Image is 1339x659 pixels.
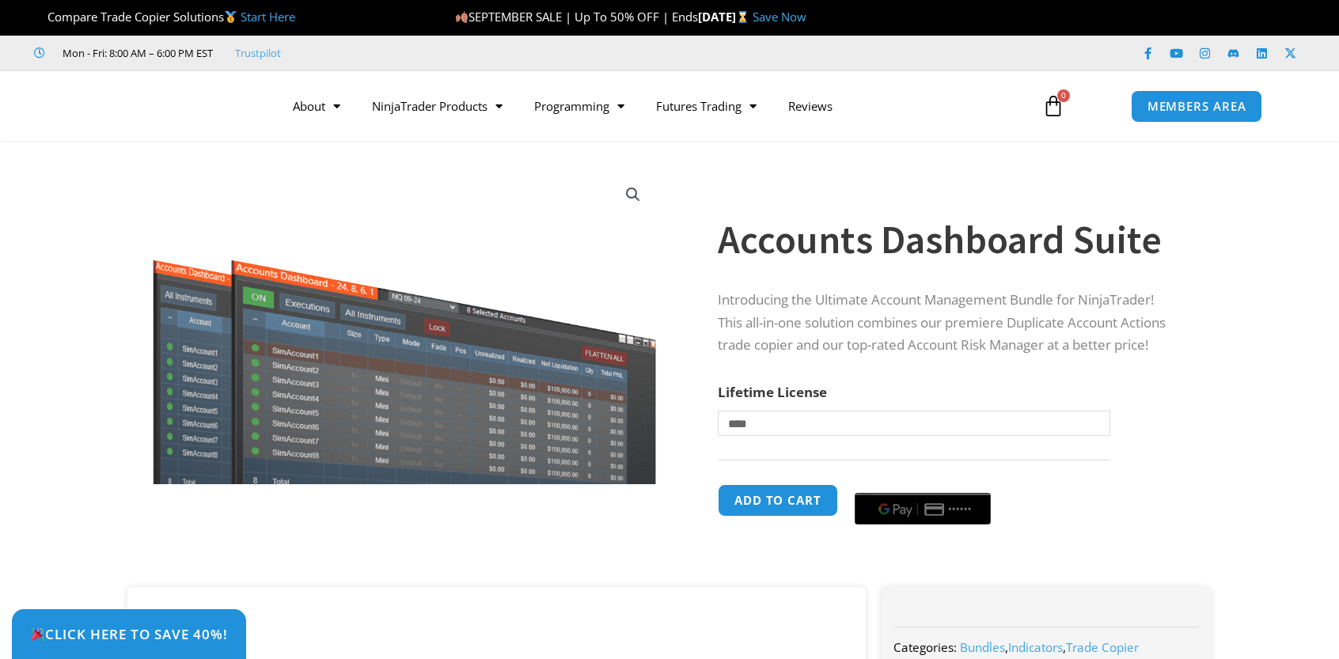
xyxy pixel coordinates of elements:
button: Buy with GPay [855,493,991,525]
a: Trustpilot [235,44,281,62]
span: 0 [1057,89,1070,102]
span: MEMBERS AREA [1147,100,1246,112]
h1: Accounts Dashboard Suite [718,212,1180,267]
a: 0 [1018,83,1088,129]
a: Save Now [753,9,806,25]
button: Add to cart [718,484,838,517]
a: Start Here [241,9,295,25]
a: Futures Trading [640,88,772,124]
a: MEMBERS AREA [1131,90,1263,123]
nav: Menu [277,88,1024,124]
p: Introducing the Ultimate Account Management Bundle for NinjaTrader! This all-in-one solution comb... [718,289,1180,358]
strong: [DATE] [698,9,753,25]
img: 🎉 [31,627,44,641]
img: 🍂 [456,11,468,23]
span: SEPTEMBER SALE | Up To 50% OFF | Ends [455,9,698,25]
iframe: Secure payment input frame [852,482,994,483]
a: NinjaTrader Products [356,88,518,124]
a: Programming [518,88,640,124]
img: 🏆 [35,11,47,23]
span: Click Here to save 40%! [30,627,228,641]
span: Mon - Fri: 8:00 AM – 6:00 PM EST [59,44,213,62]
span: Compare Trade Copier Solutions [34,9,295,25]
img: 🥇 [225,11,237,23]
img: Screenshot 2024-08-26 155710eeeee [150,169,659,574]
img: LogoAI | Affordable Indicators – NinjaTrader [77,78,247,134]
a: 🎉Click Here to save 40%! [12,609,246,659]
a: About [277,88,356,124]
a: Clear options [718,444,742,455]
a: Reviews [772,88,848,124]
img: ⌛ [737,11,749,23]
label: Lifetime License [718,383,827,401]
a: View full-screen image gallery [619,180,647,209]
text: •••••• [948,504,972,515]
